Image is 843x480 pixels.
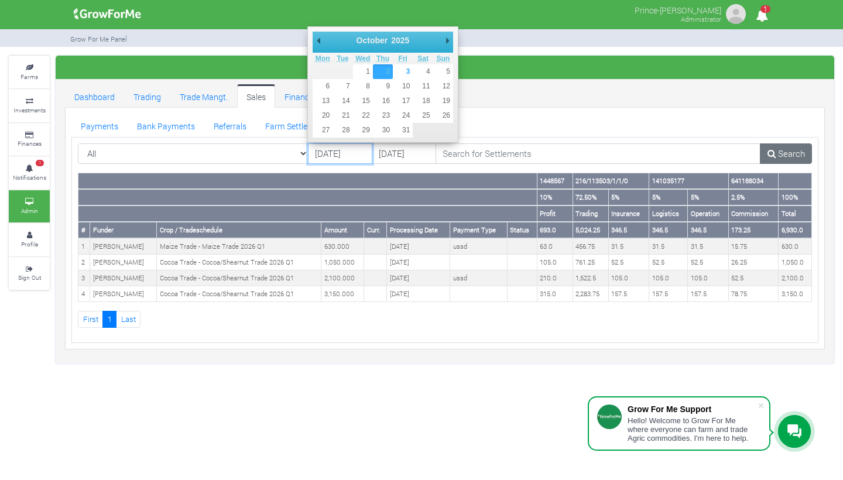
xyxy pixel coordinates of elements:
a: 1 [751,11,773,22]
small: Notifications [13,173,46,181]
td: 315.0 [537,286,573,302]
td: [PERSON_NAME] [90,238,157,254]
button: Next Month [441,32,453,49]
th: 216/113503/1/1/0 [573,173,649,189]
small: Finances [18,139,42,148]
input: Search for Settlements [436,143,761,164]
a: Last [116,311,140,328]
img: growforme image [724,2,748,26]
td: 78.75 [728,286,779,302]
th: 1448567 [537,173,573,189]
a: Finances [9,124,50,156]
abbr: Sunday [437,54,450,63]
span: 1 [760,5,770,13]
th: Amount [321,222,364,238]
td: 1 [78,238,90,254]
th: 5% [608,189,649,205]
th: 10% [537,189,573,205]
a: 1 [102,311,116,328]
td: 63.0 [537,238,573,254]
th: Curr. [364,222,387,238]
td: [DATE] [387,270,450,286]
button: 6 [313,79,333,94]
td: 2,100.000 [321,270,364,286]
th: 5% [688,189,728,205]
th: 5,024.25 [573,222,608,238]
button: 3 [393,64,413,79]
td: [PERSON_NAME] [90,255,157,270]
small: Admin [21,207,38,215]
small: Investments [13,106,46,114]
a: Trade Mangt. [170,84,237,108]
td: ussd [450,238,508,254]
td: 3,150.0 [779,286,812,302]
button: 20 [313,108,333,123]
td: 456.75 [573,238,608,254]
button: 27 [313,123,333,138]
small: Grow For Me Panel [70,35,127,43]
th: Status [507,222,537,238]
td: 31.5 [649,238,688,254]
th: 346.5 [688,222,728,238]
td: 105.0 [537,255,573,270]
th: 173.25 [728,222,779,238]
th: 346.5 [608,222,649,238]
button: 17 [393,94,413,108]
td: 630.0 [779,238,812,254]
small: Administrator [681,15,721,23]
td: 1,522.5 [573,270,608,286]
th: Profit [537,205,573,222]
button: 2 [373,64,393,79]
img: growforme image [70,2,145,26]
button: 10 [393,79,413,94]
td: 52.5 [649,255,688,270]
div: 2025 [389,32,411,49]
a: Farms [9,56,50,88]
button: 26 [433,108,453,123]
td: 105.0 [649,270,688,286]
a: Admin [9,190,50,222]
div: Grow For Me Support [628,404,758,414]
td: 105.0 [688,270,728,286]
button: 21 [333,108,352,123]
td: 2,283.75 [573,286,608,302]
td: 761.25 [573,255,608,270]
a: Investments [9,90,50,122]
a: Finance [275,84,323,108]
button: 7 [333,79,352,94]
p: Prince-[PERSON_NAME] [635,2,721,16]
button: 12 [433,79,453,94]
td: [DATE] [387,286,450,302]
td: 210.0 [537,270,573,286]
button: 28 [333,123,352,138]
small: Profile [21,240,38,248]
td: [PERSON_NAME] [90,286,157,302]
abbr: Monday [316,54,330,63]
td: 31.5 [608,238,649,254]
th: 346.5 [649,222,688,238]
button: 11 [413,79,433,94]
th: Payment Type [450,222,508,238]
span: 1 [36,160,44,167]
button: 14 [333,94,352,108]
th: 6,930.0 [779,222,812,238]
button: 22 [353,108,373,123]
abbr: Wednesday [355,54,370,63]
button: 19 [433,94,453,108]
button: 30 [373,123,393,138]
th: Funder [90,222,157,238]
button: 15 [353,94,373,108]
a: Bank Payments [128,114,204,137]
a: Referrals [204,114,256,137]
td: 157.5 [608,286,649,302]
button: 31 [393,123,413,138]
td: 1,050.000 [321,255,364,270]
small: Farms [20,73,38,81]
td: 52.5 [728,270,779,286]
td: [DATE] [387,255,450,270]
div: Hello! Welcome to Grow For Me where everyone can farm and trade Agric commodities. I'm here to help. [628,416,758,443]
a: 1 Notifications [9,157,50,189]
th: Logistics [649,205,688,222]
button: 16 [373,94,393,108]
th: Insurance [608,205,649,222]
